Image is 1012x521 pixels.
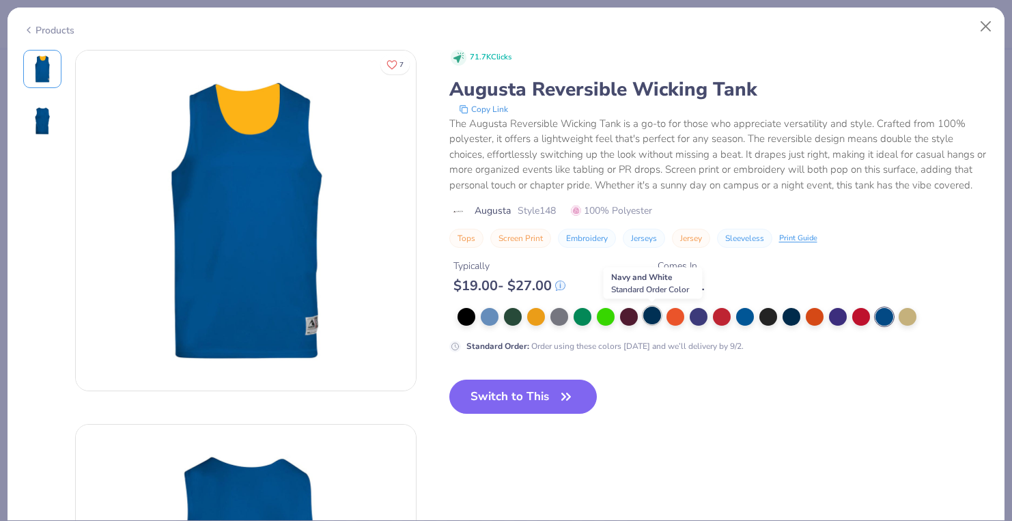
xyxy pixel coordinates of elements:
button: Close [973,14,999,40]
button: Sleeveless [717,229,772,248]
div: Print Guide [779,233,817,244]
div: Typically [453,259,565,273]
img: brand logo [449,206,468,217]
button: copy to clipboard [455,102,512,116]
div: Order using these colors [DATE] and we’ll delivery by 9/2. [466,340,744,352]
div: Augusta Reversible Wicking Tank [449,76,989,102]
div: Comes In [658,259,704,273]
span: 100% Polyester [571,203,652,218]
button: Screen Print [490,229,551,248]
span: Standard Order Color [611,284,689,295]
span: Augusta [475,203,511,218]
button: Like [380,55,410,74]
img: Front [26,53,59,85]
div: $ 19.00 - $ 27.00 [453,277,565,294]
span: Style 148 [518,203,556,218]
strong: Standard Order : [466,341,529,352]
span: 7 [399,61,404,68]
button: Tops [449,229,483,248]
img: Front [76,51,416,391]
button: Switch to This [449,380,598,414]
button: Jerseys [623,229,665,248]
button: Embroidery [558,229,616,248]
div: Navy and White [604,268,703,299]
div: The Augusta Reversible Wicking Tank is a go-to for those who appreciate versatility and style. Cr... [449,116,989,193]
span: 71.7K Clicks [470,52,511,64]
img: Back [26,104,59,137]
button: Jersey [672,229,710,248]
div: Products [23,23,74,38]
